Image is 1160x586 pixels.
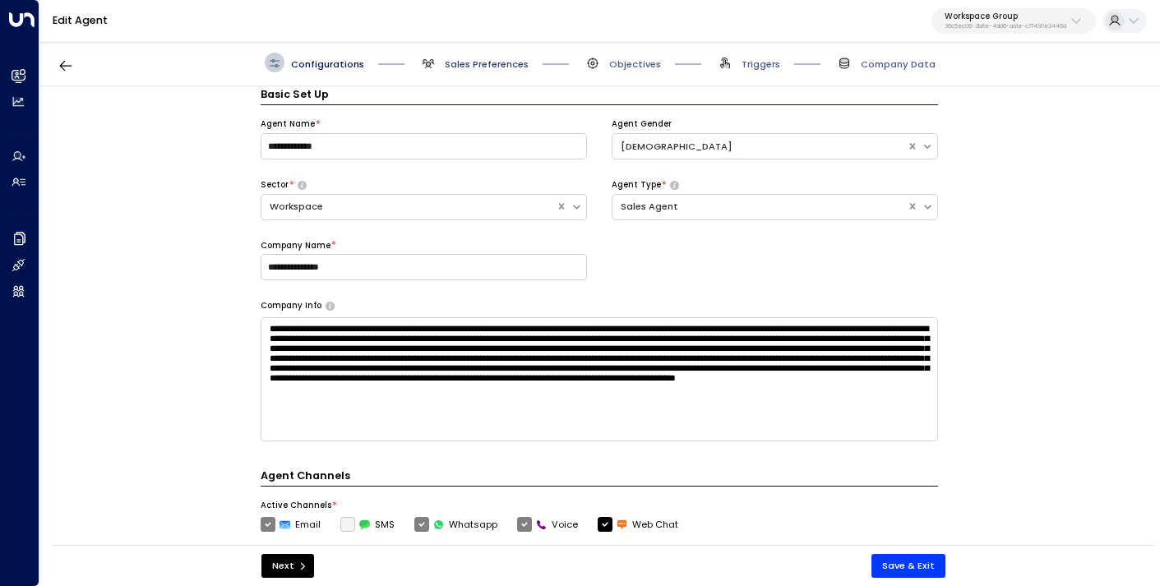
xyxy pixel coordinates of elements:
[298,181,307,189] button: Select whether your copilot will handle inquiries directly from leads or from brokers representin...
[621,200,899,214] div: Sales Agent
[261,86,938,105] h3: Basic Set Up
[340,517,395,532] div: To activate this channel, please go to the Integrations page
[871,554,945,578] button: Save & Exit
[612,118,672,130] label: Agent Gender
[261,468,938,487] h4: Agent Channels
[598,517,678,532] label: Web Chat
[261,118,315,130] label: Agent Name
[670,181,679,189] button: Select whether your copilot will handle inquiries directly from leads or from brokers representin...
[612,179,661,191] label: Agent Type
[445,58,529,71] span: Sales Preferences
[945,23,1066,30] p: 36c5ec06-2b8e-4dd6-aa1e-c77490e3446d
[261,179,289,191] label: Sector
[517,517,578,532] label: Voice
[261,554,315,578] button: Next
[261,517,321,532] label: Email
[742,58,780,71] span: Triggers
[621,140,899,154] div: [DEMOGRAPHIC_DATA]
[261,300,321,311] label: Company Info
[53,13,108,27] a: Edit Agent
[861,58,936,71] span: Company Data
[340,517,395,532] label: SMS
[270,200,548,214] div: Workspace
[261,500,331,511] label: Active Channels
[945,12,1066,21] p: Workspace Group
[291,58,364,71] span: Configurations
[414,517,497,532] label: Whatsapp
[609,58,661,71] span: Objectives
[931,8,1096,35] button: Workspace Group36c5ec06-2b8e-4dd6-aa1e-c77490e3446d
[261,240,330,251] label: Company Name
[326,302,335,310] button: Provide a brief overview of your company, including your industry, products or services, and any ...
